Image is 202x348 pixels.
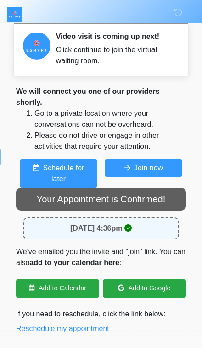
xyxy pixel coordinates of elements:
h2: Video visit is coming up next! [56,32,172,41]
li: Go to a private location where your conversations can not be overheard. [34,108,186,130]
p: We've emailed you the invite and "join" link. You can also : [16,246,186,268]
p: If you need to reschedule, click the link below: [16,309,186,334]
div: Click continue to join the virtual waiting room. [56,44,172,66]
li: Please do not drive or engage in other activities that require your attention. [34,130,186,152]
button: Reschedule my appointment [16,323,109,334]
img: ESHYFT Logo [7,7,22,22]
a: Add to Google [103,279,186,298]
strong: [DATE] 4:36pm [70,224,123,232]
strong: add to your calendar here [29,259,119,266]
button: Schedule for later [20,159,97,188]
div: Your Appointment is Confirmed! [16,188,186,211]
div: We will connect you one of our providers shortly. [16,86,186,108]
a: Add to Calendar [16,279,99,298]
button: Join now [105,159,182,177]
img: Agent Avatar [23,32,50,60]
